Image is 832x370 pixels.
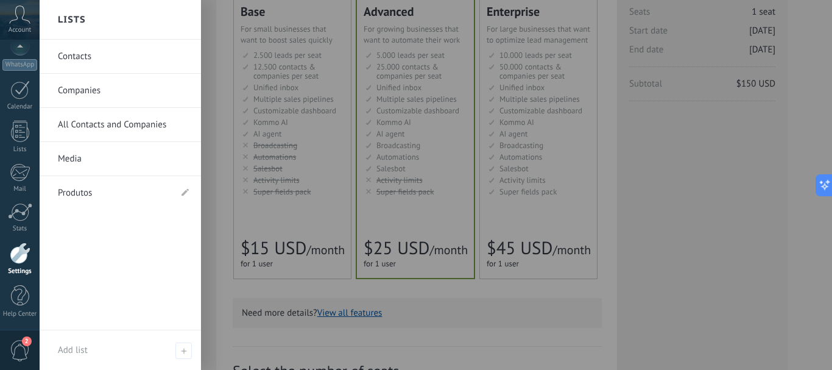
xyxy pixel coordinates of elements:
div: Stats [2,225,38,233]
a: Produtos [58,176,171,210]
div: Settings [2,268,38,276]
div: WhatsApp [2,59,37,71]
div: Mail [2,185,38,193]
a: Contacts [58,40,189,74]
a: Media [58,142,189,176]
span: Add list [175,343,192,359]
div: Lists [2,146,38,154]
h2: Lists [58,1,86,39]
a: Companies [58,74,189,108]
span: 2 [22,336,32,346]
div: Calendar [2,103,38,111]
span: Add list [58,344,88,356]
div: Help Center [2,310,38,318]
a: All Contacts and Companies [58,108,189,142]
span: Account [9,26,31,34]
